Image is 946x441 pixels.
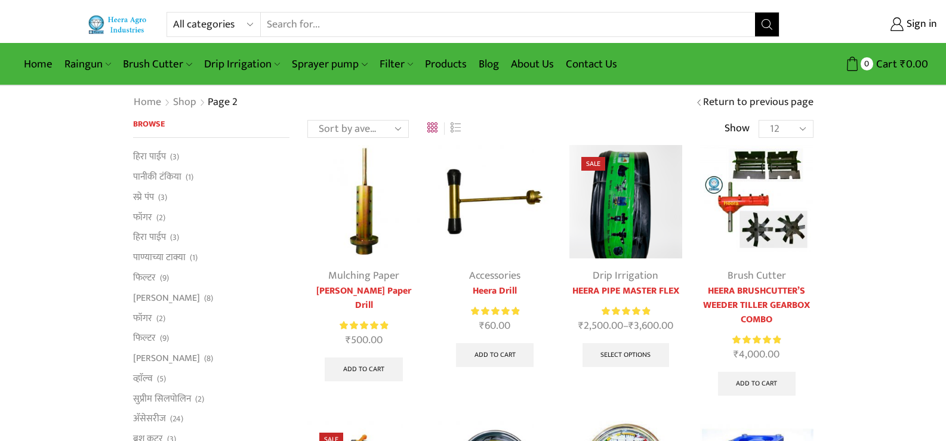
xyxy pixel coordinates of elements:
[133,95,162,110] a: Home
[456,343,534,367] a: Add to cart: “Heera Drill”
[325,357,403,381] a: Add to cart: “Heera Mulching Paper Drill”
[133,227,166,248] a: हिरा पाईप
[190,252,198,264] span: (1)
[602,305,650,317] span: Rated out of 5
[133,95,240,110] nav: Breadcrumb
[479,317,485,335] span: ₹
[569,284,682,298] a: HEERA PIPE MASTER FLEX
[133,388,191,409] a: सुप्रीम सिलपोलिन
[117,50,198,78] a: Brush Cutter
[479,317,510,335] bdi: 60.00
[18,50,58,78] a: Home
[578,317,623,335] bdi: 2,500.00
[158,192,167,203] span: (3)
[195,393,204,405] span: (2)
[307,120,409,138] select: Shop order
[186,171,193,183] span: (1)
[133,349,200,369] a: [PERSON_NAME]
[700,284,813,327] a: HEERA BRUSHCUTTER’S WEEDER TILLER GEARBOX COMBO
[732,334,781,346] span: Rated out of 5
[471,305,519,317] span: Rated out of 5
[133,117,165,131] span: Browse
[133,207,152,227] a: फॉगर
[198,50,286,78] a: Drip Irrigation
[791,53,928,75] a: 0 Cart ₹0.00
[602,305,650,317] div: Rated 5.00 out of 5
[261,13,754,36] input: Search for...
[133,150,166,166] a: हिरा पाईप
[438,145,551,258] img: Heera Drill
[703,95,814,110] a: Return to previous page
[208,93,238,111] span: Page 2
[732,334,781,346] div: Rated 5.00 out of 5
[755,13,779,36] button: Search button
[133,167,181,187] a: पानीकी टंकिया
[583,343,670,367] a: Select options for “HEERA PIPE MASTER FLEX”
[133,248,186,268] a: पाण्याच्या टाक्या
[133,409,166,429] a: अ‍ॅसेसरीज
[160,272,169,284] span: (9)
[307,145,420,258] img: Heera Mulching Paper Drill
[797,14,937,35] a: Sign in
[340,319,388,332] span: Rated out of 5
[133,267,156,288] a: फिल्टर
[156,212,165,224] span: (2)
[170,151,179,163] span: (3)
[700,145,813,258] img: Heera Brush Cutter’s Weeder Tiller Gearbox Combo
[346,331,351,349] span: ₹
[157,373,166,385] span: (5)
[900,55,906,73] span: ₹
[170,232,179,243] span: (3)
[569,145,682,258] img: Heera Gold Krushi Pipe Black
[133,308,152,328] a: फॉगर
[156,313,165,325] span: (2)
[578,317,584,335] span: ₹
[133,288,200,308] a: [PERSON_NAME]
[861,57,873,70] span: 0
[473,50,505,78] a: Blog
[374,50,419,78] a: Filter
[133,328,156,349] a: फिल्टर
[469,267,520,285] a: Accessories
[628,317,673,335] bdi: 3,600.00
[204,353,213,365] span: (8)
[505,50,560,78] a: About Us
[725,121,750,137] span: Show
[328,267,399,285] a: Mulching Paper
[419,50,473,78] a: Products
[58,50,117,78] a: Raingun
[734,346,779,363] bdi: 4,000.00
[204,292,213,304] span: (8)
[170,413,183,425] span: (24)
[560,50,623,78] a: Contact Us
[728,267,786,285] a: Brush Cutter
[133,368,153,388] a: व्हाॅल्व
[340,319,388,332] div: Rated 5.00 out of 5
[133,187,154,207] a: स्प्रे पंप
[628,317,634,335] span: ₹
[718,372,796,396] a: Add to cart: “HEERA BRUSHCUTTER'S WEEDER TILLER GEARBOX COMBO”
[734,346,739,363] span: ₹
[286,50,373,78] a: Sprayer pump
[172,95,197,110] a: Shop
[471,305,519,317] div: Rated 5.00 out of 5
[873,56,897,72] span: Cart
[346,331,383,349] bdi: 500.00
[160,332,169,344] span: (9)
[438,284,551,298] a: Heera Drill
[900,55,928,73] bdi: 0.00
[307,284,420,313] a: [PERSON_NAME] Paper Drill
[593,267,658,285] a: Drip Irrigation
[569,318,682,334] span: –
[581,157,605,171] span: Sale
[904,17,937,32] span: Sign in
